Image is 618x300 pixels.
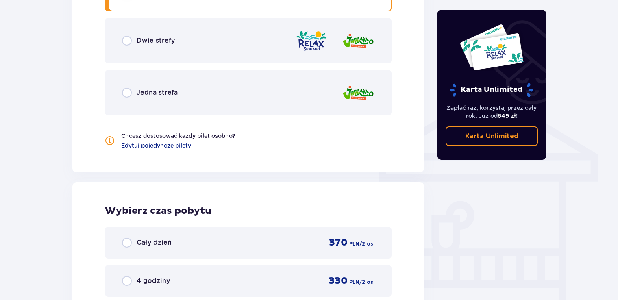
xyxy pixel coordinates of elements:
a: Edytuj pojedyncze bilety [121,141,191,150]
span: 330 [329,275,348,287]
span: 4 godziny [137,276,170,285]
span: 649 zł [498,113,516,119]
span: Cały dzień [137,238,172,247]
a: Karta Unlimited [446,126,538,146]
p: Karta Unlimited [449,83,534,97]
span: PLN [349,240,359,248]
img: Jamango [342,29,374,52]
span: Jedna strefa [137,88,178,97]
p: Chcesz dostosować każdy bilet osobno? [121,132,235,140]
h2: Wybierz czas pobytu [105,205,392,217]
img: Dwie karty całoroczne do Suntago z napisem 'UNLIMITED RELAX', na białym tle z tropikalnymi liśćmi... [459,24,524,71]
img: Jamango [342,81,374,104]
p: Zapłać raz, korzystaj przez cały rok. Już od ! [446,104,538,120]
span: / 2 os. [359,278,374,286]
p: Karta Unlimited [465,132,518,141]
span: / 2 os. [359,240,374,248]
span: Dwie strefy [137,36,175,45]
img: Relax [295,29,328,52]
span: 370 [329,237,348,249]
span: PLN [349,278,359,286]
